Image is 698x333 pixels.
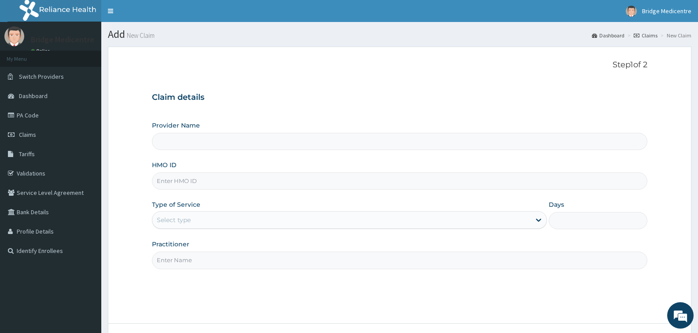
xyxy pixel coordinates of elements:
[152,121,200,130] label: Provider Name
[19,131,36,139] span: Claims
[19,150,35,158] span: Tariffs
[108,29,691,40] h1: Add
[634,32,657,39] a: Claims
[152,200,200,209] label: Type of Service
[592,32,624,39] a: Dashboard
[157,216,191,224] div: Select type
[549,200,564,209] label: Days
[4,26,24,46] img: User Image
[31,48,52,54] a: Online
[152,240,189,249] label: Practitioner
[658,32,691,39] li: New Claim
[626,6,637,17] img: User Image
[642,7,691,15] span: Bridge Medicentre
[19,92,48,100] span: Dashboard
[152,93,647,102] h3: Claim details
[31,36,94,44] p: Bridge Medicentre
[152,172,647,190] input: Enter HMO ID
[152,60,647,70] p: Step 1 of 2
[125,32,155,39] small: New Claim
[152,161,177,169] label: HMO ID
[19,73,64,81] span: Switch Providers
[152,252,647,269] input: Enter Name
